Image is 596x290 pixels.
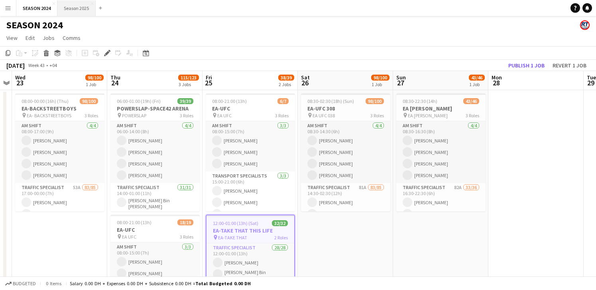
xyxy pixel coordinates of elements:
[86,81,103,87] div: 1 Job
[122,112,146,118] span: POWERSLAP
[278,75,294,81] span: 38/39
[179,81,199,87] div: 3 Jobs
[13,281,36,286] span: Budgeted
[279,81,294,87] div: 2 Jobs
[15,105,104,112] h3: EA-BACKSTREETBOYS
[39,33,58,43] a: Jobs
[301,121,390,183] app-card-role: AM SHIFT4/408:30-14:30 (6h)[PERSON_NAME][PERSON_NAME][PERSON_NAME][PERSON_NAME]
[205,78,212,87] span: 25
[117,98,161,104] span: 06:00-01:00 (19h) (Fri)
[587,74,596,81] span: Tue
[372,81,389,87] div: 1 Job
[85,112,98,118] span: 3 Roles
[15,93,104,211] app-job-card: 08:00-00:00 (16h) (Thu)98/100EA-BACKSTREETBOYS EA- BACKSTREETBOYS3 RolesAM SHIFT4/408:00-17:00 (9...
[6,34,18,41] span: View
[396,93,486,211] app-job-card: 08:30-22:30 (14h)43/46EA [PERSON_NAME] EA [PERSON_NAME]3 RolesAM SHIFT4/408:30-16:30 (8h)[PERSON_...
[49,62,57,68] div: +04
[15,74,26,81] span: Wed
[301,93,390,211] app-job-card: 08:30-02:30 (18h) (Sun)98/100EA-UFC 308 EA UFC 0383 RolesAM SHIFT4/408:30-14:30 (6h)[PERSON_NAME]...
[395,78,406,87] span: 27
[177,98,193,104] span: 39/39
[396,105,486,112] h3: EA [PERSON_NAME]
[313,112,335,118] span: EA UFC 038
[505,60,548,71] button: Publish 1 job
[110,74,120,81] span: Thu
[22,33,38,43] a: Edit
[16,0,57,16] button: SEASON 2024
[307,98,354,104] span: 08:30-02:30 (18h) (Sun)
[206,74,212,81] span: Fri
[463,98,479,104] span: 43/46
[366,98,384,104] span: 98/100
[177,219,193,225] span: 18/19
[370,112,384,118] span: 3 Roles
[301,74,310,81] span: Sat
[469,81,484,87] div: 1 Job
[180,234,193,240] span: 3 Roles
[26,62,46,68] span: Week 43
[466,112,479,118] span: 3 Roles
[580,20,590,30] app-user-avatar: ROAD TRANSIT
[408,112,448,118] span: EA [PERSON_NAME]
[206,172,295,222] app-card-role: Transport Specialists3/315:00-21:00 (6h)[PERSON_NAME][PERSON_NAME][PERSON_NAME]
[213,220,258,226] span: 12:00-01:00 (13h) (Sat)
[59,33,84,43] a: Comms
[14,78,26,87] span: 23
[195,280,251,286] span: Total Budgeted 0.00 DH
[57,0,96,16] button: Season 2025
[110,93,200,211] app-job-card: 06:00-01:00 (19h) (Fri)39/39POWERSLAP-SPACE42 ARENA POWERSLAP3 RolesAM SHIFT4/406:00-14:00 (8h)[P...
[4,279,37,288] button: Budgeted
[27,112,71,118] span: EA- BACKSTREETBOYS
[274,235,288,241] span: 2 Roles
[85,75,104,81] span: 98/100
[206,121,295,172] app-card-role: AM SHIFT3/308:00-15:00 (7h)[PERSON_NAME][PERSON_NAME][PERSON_NAME]
[44,280,63,286] span: 0 items
[277,98,289,104] span: 6/7
[490,78,502,87] span: 28
[180,112,193,118] span: 3 Roles
[178,75,199,81] span: 115/123
[212,98,247,104] span: 08:00-21:00 (13h)
[70,280,251,286] div: Salary 0.00 DH + Expenses 0.00 DH + Subsistence 0.00 DH =
[549,60,590,71] button: Revert 1 job
[26,34,35,41] span: Edit
[3,33,21,43] a: View
[6,61,25,69] div: [DATE]
[469,75,485,81] span: 43/46
[492,74,502,81] span: Mon
[300,78,310,87] span: 26
[217,112,232,118] span: EA UFC
[43,34,55,41] span: Jobs
[272,220,288,226] span: 32/32
[396,74,406,81] span: Sun
[218,235,247,241] span: EA-TAKE THAT
[117,219,151,225] span: 08:00-21:00 (13h)
[122,234,136,240] span: EA UFC
[586,78,596,87] span: 29
[206,105,295,112] h3: EA-UFC
[371,75,389,81] span: 98/100
[6,19,63,31] h1: SEASON 2024
[396,121,486,183] app-card-role: AM SHIFT4/408:30-16:30 (8h)[PERSON_NAME][PERSON_NAME][PERSON_NAME][PERSON_NAME]
[22,98,69,104] span: 08:00-00:00 (16h) (Thu)
[15,121,104,183] app-card-role: AM SHIFT4/408:00-17:00 (9h)[PERSON_NAME][PERSON_NAME][PERSON_NAME][PERSON_NAME]
[207,227,294,234] h3: EA-TAKE THAT THIS LIFE
[110,121,200,183] app-card-role: AM SHIFT4/406:00-14:00 (8h)[PERSON_NAME][PERSON_NAME][PERSON_NAME][PERSON_NAME]
[109,78,120,87] span: 24
[63,34,81,41] span: Comms
[80,98,98,104] span: 98/100
[110,226,200,233] h3: EA-UFC
[275,112,289,118] span: 3 Roles
[301,105,390,112] h3: EA-UFC 308
[206,93,295,211] app-job-card: 08:00-21:00 (13h)6/7EA-UFC EA UFC3 RolesAM SHIFT3/308:00-15:00 (7h)[PERSON_NAME][PERSON_NAME][PER...
[403,98,437,104] span: 08:30-22:30 (14h)
[110,105,200,112] h3: POWERSLAP-SPACE42 ARENA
